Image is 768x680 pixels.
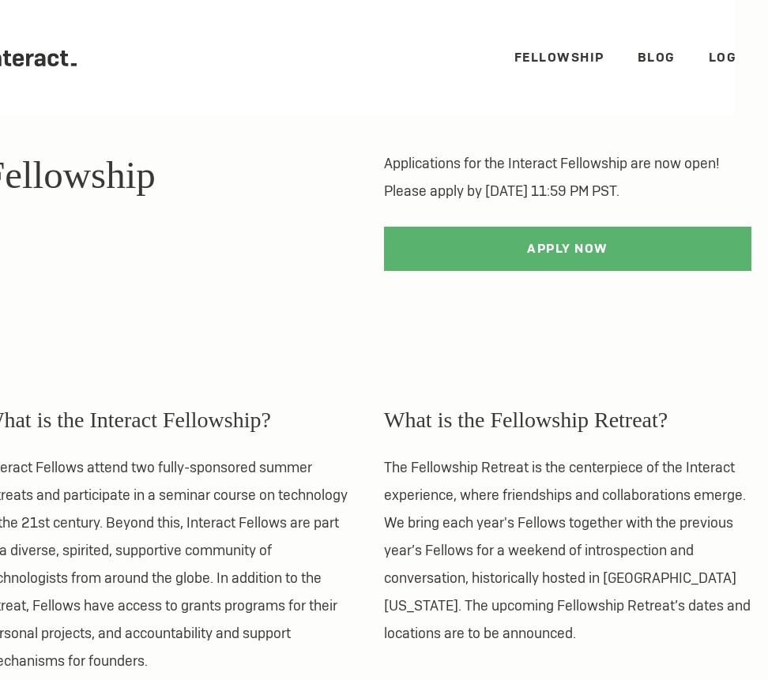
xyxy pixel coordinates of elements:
[384,453,751,647] p: The Fellowship Retreat is the centerpiece of the Interact experience, where friendships and colla...
[384,227,751,271] a: Apply Now
[709,49,752,66] a: Login
[384,404,751,437] h3: What is the Fellowship Retreat?
[514,49,604,66] a: Fellowship
[384,149,751,205] p: Applications for the Interact Fellowship are now open! Please apply by [DATE] 11:59 PM PST.
[638,49,676,66] a: Blog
